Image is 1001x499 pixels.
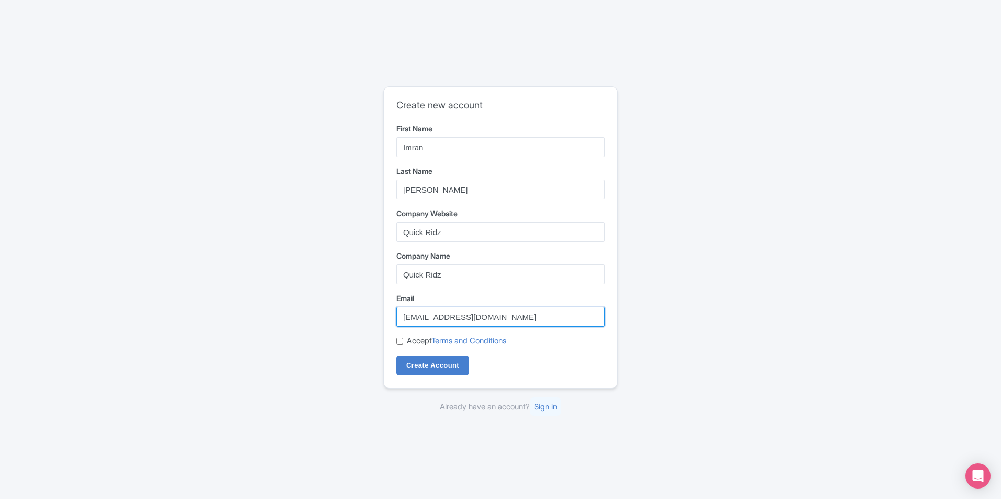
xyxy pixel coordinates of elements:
a: Sign in [530,397,561,416]
h2: Create new account [396,99,605,111]
a: Terms and Conditions [431,336,506,346]
div: Open Intercom Messenger [965,463,991,489]
input: username@example.com [396,307,605,327]
label: Last Name [396,165,605,176]
div: Already have an account? [383,401,618,413]
input: example.com [396,222,605,242]
label: First Name [396,123,605,134]
label: Accept [407,335,506,347]
label: Company Name [396,250,605,261]
label: Company Website [396,208,605,219]
label: Email [396,293,605,304]
input: Create Account [396,356,469,375]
